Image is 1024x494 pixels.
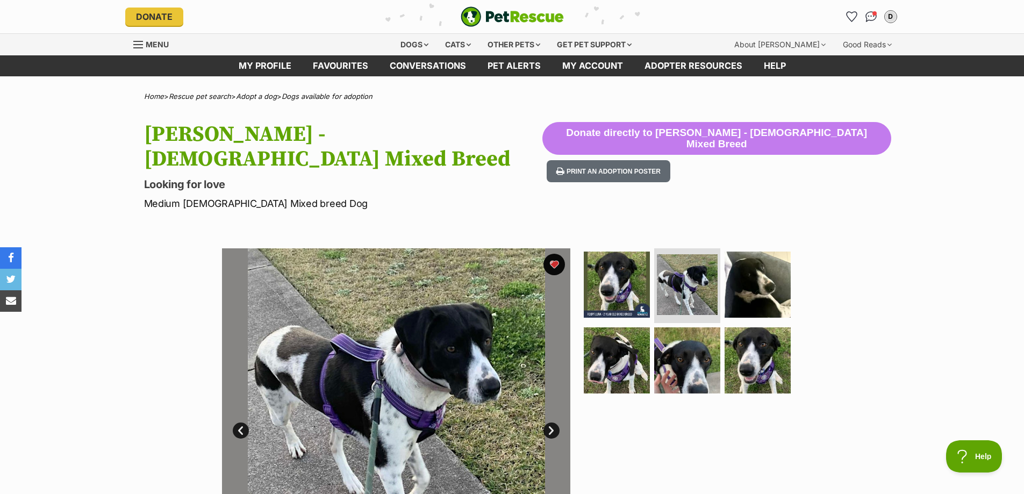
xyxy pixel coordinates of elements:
p: Looking for love [144,177,542,192]
span: Menu [146,40,169,49]
a: Favourites [843,8,861,25]
button: Print an adoption poster [547,160,670,182]
a: Prev [233,423,249,439]
div: Dogs [393,34,436,55]
a: Favourites [302,55,379,76]
a: Help [753,55,797,76]
a: Rescue pet search [169,92,231,101]
div: > > > [117,92,907,101]
a: My profile [228,55,302,76]
a: Dogs available for adoption [282,92,373,101]
a: Home [144,92,164,101]
img: Photo of Luna 2 Year Old Mixed Breed [584,327,650,393]
img: Photo of Luna 2 Year Old Mixed Breed [725,252,791,318]
div: Get pet support [549,34,639,55]
a: Next [543,423,560,439]
iframe: Help Scout Beacon - Open [946,440,1002,472]
img: logo-e224e6f780fb5917bec1dbf3a21bbac754714ae5b6737aabdf751b685950b380.svg [461,6,564,27]
a: Adopt a dog [236,92,277,101]
img: Photo of Luna 2 Year Old Mixed Breed [654,327,720,393]
h1: [PERSON_NAME] - [DEMOGRAPHIC_DATA] Mixed Breed [144,122,542,171]
button: Donate directly to [PERSON_NAME] - [DEMOGRAPHIC_DATA] Mixed Breed [542,122,891,155]
a: Conversations [863,8,880,25]
div: Other pets [480,34,548,55]
img: Photo of Luna 2 Year Old Mixed Breed [725,327,791,393]
a: Menu [133,34,176,53]
button: My account [882,8,899,25]
a: PetRescue [461,6,564,27]
a: My account [552,55,634,76]
a: Pet alerts [477,55,552,76]
a: conversations [379,55,477,76]
div: D [885,11,896,22]
div: Good Reads [835,34,899,55]
p: Medium [DEMOGRAPHIC_DATA] Mixed breed Dog [144,196,542,211]
a: Adopter resources [634,55,753,76]
ul: Account quick links [843,8,899,25]
img: Photo of Luna 2 Year Old Mixed Breed [657,254,718,315]
a: Donate [125,8,183,26]
img: Photo of Luna 2 Year Old Mixed Breed [584,252,650,318]
button: favourite [543,254,565,275]
div: Cats [438,34,478,55]
div: About [PERSON_NAME] [727,34,833,55]
img: chat-41dd97257d64d25036548639549fe6c8038ab92f7586957e7f3b1b290dea8141.svg [865,11,877,22]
